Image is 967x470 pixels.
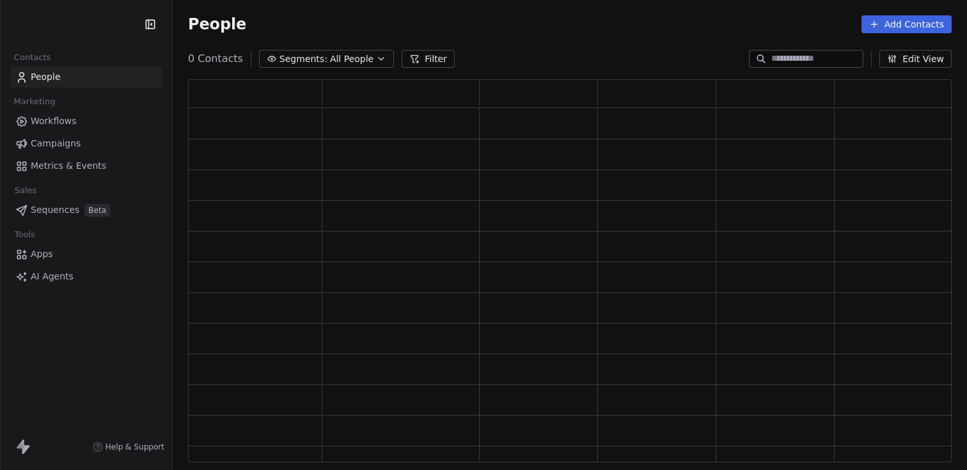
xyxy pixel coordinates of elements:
[10,244,162,265] a: Apps
[402,50,455,68] button: Filter
[31,159,106,173] span: Metrics & Events
[279,52,327,66] span: Segments:
[93,442,164,452] a: Help & Support
[31,137,81,150] span: Campaigns
[84,204,110,217] span: Beta
[330,52,373,66] span: All People
[8,92,61,111] span: Marketing
[189,108,953,463] div: grid
[10,67,162,88] a: People
[31,247,53,261] span: Apps
[106,442,164,452] span: Help & Support
[861,15,952,33] button: Add Contacts
[9,225,40,244] span: Tools
[9,181,42,200] span: Sales
[10,133,162,154] a: Campaigns
[31,203,79,217] span: Sequences
[10,200,162,221] a: SequencesBeta
[31,114,77,128] span: Workflows
[188,51,243,67] span: 0 Contacts
[879,50,952,68] button: Edit View
[188,15,246,34] span: People
[31,70,61,84] span: People
[8,48,56,67] span: Contacts
[10,155,162,176] a: Metrics & Events
[10,266,162,287] a: AI Agents
[10,111,162,132] a: Workflows
[31,270,74,283] span: AI Agents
